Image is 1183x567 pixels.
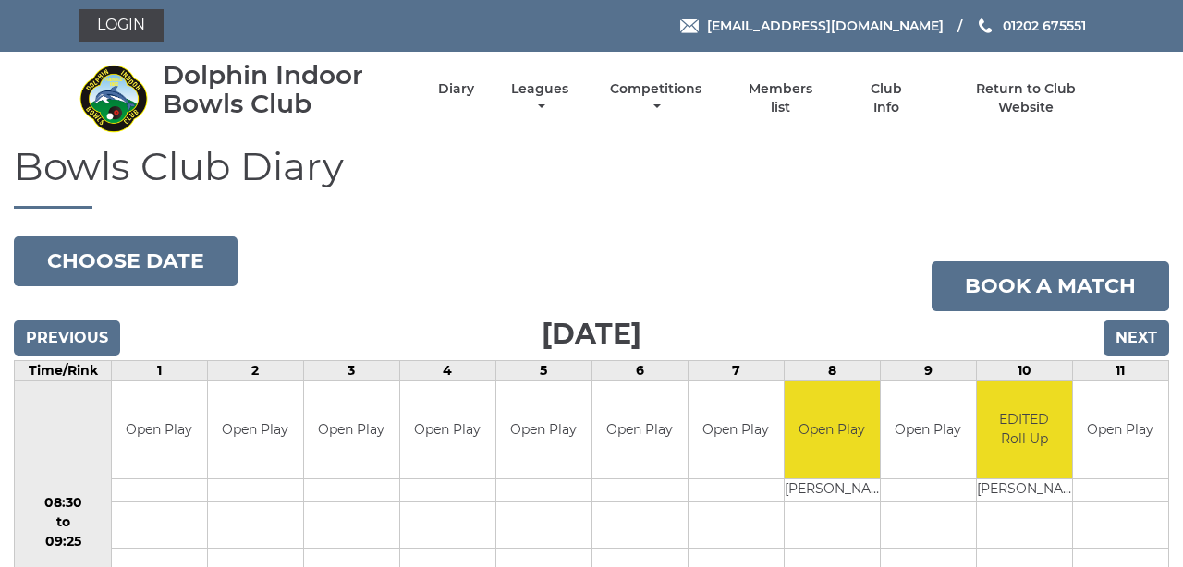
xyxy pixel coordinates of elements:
[605,80,706,116] a: Competitions
[1072,361,1168,381] td: 11
[1073,381,1168,478] td: Open Play
[163,61,406,118] div: Dolphin Indoor Bowls Club
[976,361,1072,381] td: 10
[784,361,880,381] td: 8
[14,236,238,286] button: Choose date
[785,478,880,501] td: [PERSON_NAME]
[208,381,303,478] td: Open Play
[856,80,916,116] a: Club Info
[680,16,944,36] a: Email [EMAIL_ADDRESS][DOMAIN_NAME]
[948,80,1104,116] a: Return to Club Website
[688,361,784,381] td: 7
[496,381,591,478] td: Open Play
[976,16,1086,36] a: Phone us 01202 675551
[707,18,944,34] span: [EMAIL_ADDRESS][DOMAIN_NAME]
[79,9,164,42] a: Login
[881,381,976,478] td: Open Play
[689,381,784,478] td: Open Play
[932,261,1169,311] a: Book a match
[400,381,495,478] td: Open Play
[112,381,207,478] td: Open Play
[592,381,688,478] td: Open Play
[785,381,880,478] td: Open Play
[738,80,823,116] a: Members list
[79,64,148,133] img: Dolphin Indoor Bowls Club
[977,478,1072,501] td: [PERSON_NAME]
[680,19,699,33] img: Email
[303,361,399,381] td: 3
[15,361,112,381] td: Time/Rink
[1104,320,1169,356] input: Next
[880,361,976,381] td: 9
[438,80,474,98] a: Diary
[506,80,573,116] a: Leagues
[977,381,1072,478] td: EDITED Roll Up
[14,320,120,356] input: Previous
[304,381,399,478] td: Open Play
[979,18,992,33] img: Phone us
[207,361,303,381] td: 2
[399,361,495,381] td: 4
[495,361,591,381] td: 5
[112,361,208,381] td: 1
[14,145,1169,209] h1: Bowls Club Diary
[1003,18,1086,34] span: 01202 675551
[591,361,688,381] td: 6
